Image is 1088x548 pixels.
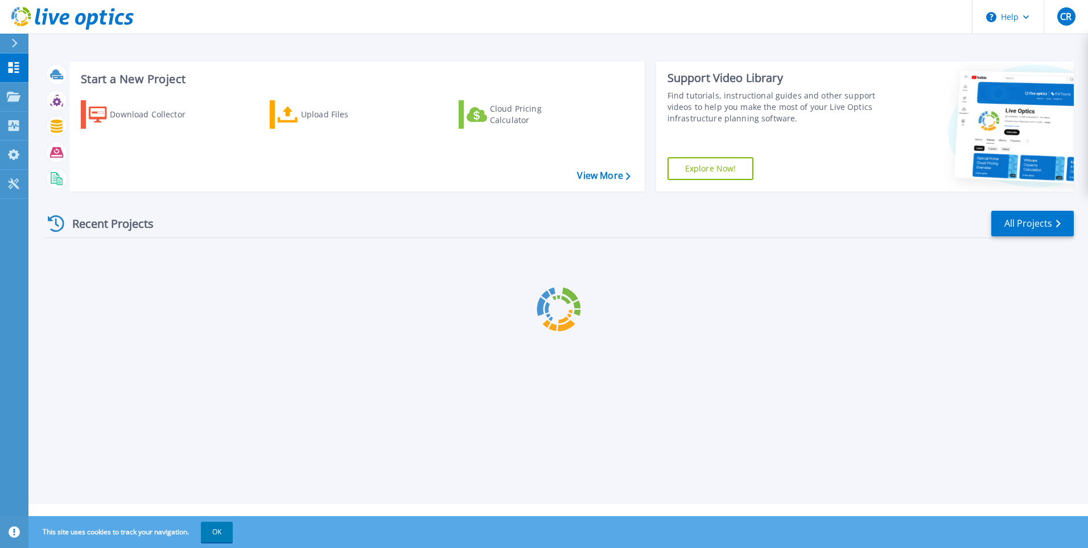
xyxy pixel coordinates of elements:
[667,157,754,180] a: Explore Now!
[81,73,630,85] h3: Start a New Project
[490,103,581,126] div: Cloud Pricing Calculator
[577,170,630,181] a: View More
[459,100,586,129] a: Cloud Pricing Calculator
[301,103,392,126] div: Upload Files
[44,210,169,238] div: Recent Projects
[270,100,397,129] a: Upload Files
[31,522,233,542] span: This site uses cookies to track your navigation.
[667,90,880,124] div: Find tutorials, instructional guides and other support videos to help you make the most of your L...
[81,100,208,129] a: Download Collector
[1060,12,1071,21] span: CR
[667,71,880,85] div: Support Video Library
[991,211,1074,236] a: All Projects
[201,522,233,542] button: OK
[110,103,201,126] div: Download Collector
